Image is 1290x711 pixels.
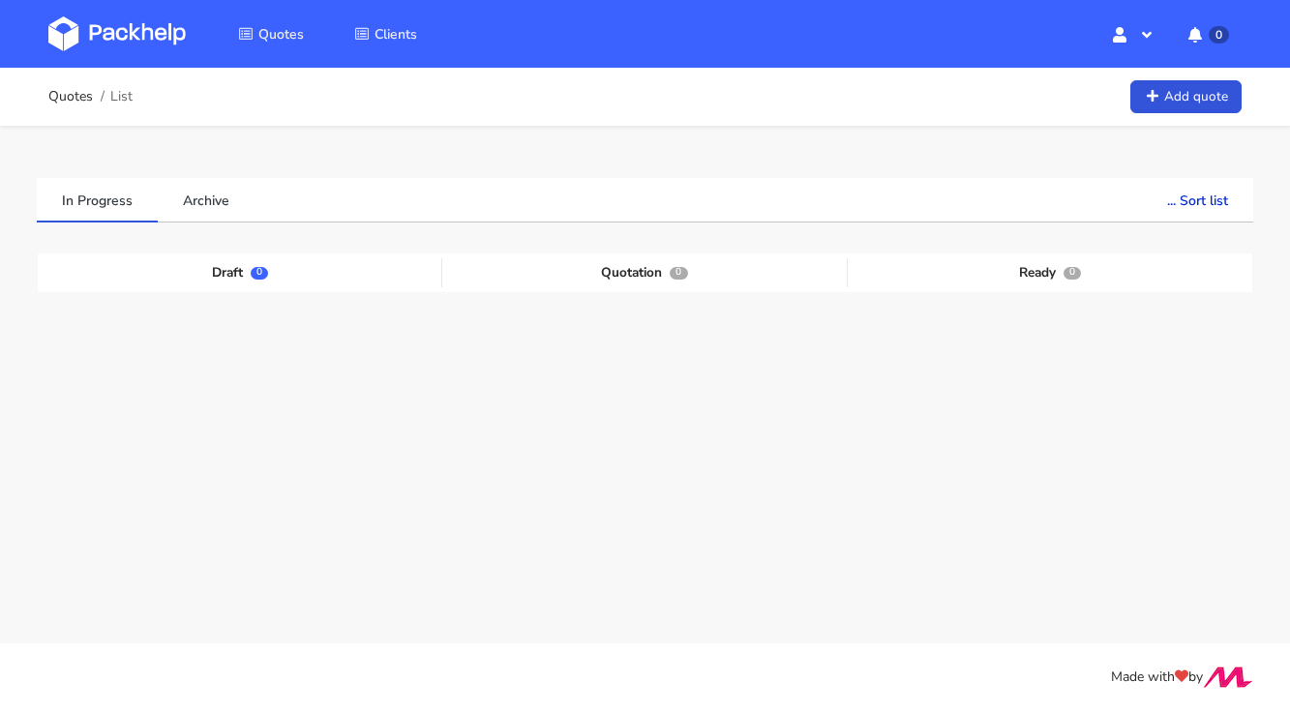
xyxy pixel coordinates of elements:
span: Quotes [258,25,304,44]
div: Ready [848,258,1252,287]
a: In Progress [37,178,158,221]
a: Archive [158,178,255,221]
div: Draft [38,258,442,287]
button: 0 [1173,16,1242,51]
span: 0 [1064,267,1081,280]
a: Quotes [215,16,327,51]
span: List [110,89,133,104]
div: Quotation [442,258,847,287]
span: 0 [1209,26,1229,44]
img: Move Closer [1203,667,1253,688]
a: Clients [331,16,440,51]
div: Made with by [23,667,1267,689]
a: Quotes [48,89,93,104]
img: Dashboard [48,16,186,51]
span: 0 [670,267,687,280]
nav: breadcrumb [48,77,133,116]
span: 0 [251,267,268,280]
button: ... Sort list [1142,178,1253,221]
a: Add quote [1130,80,1242,114]
span: Clients [375,25,417,44]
